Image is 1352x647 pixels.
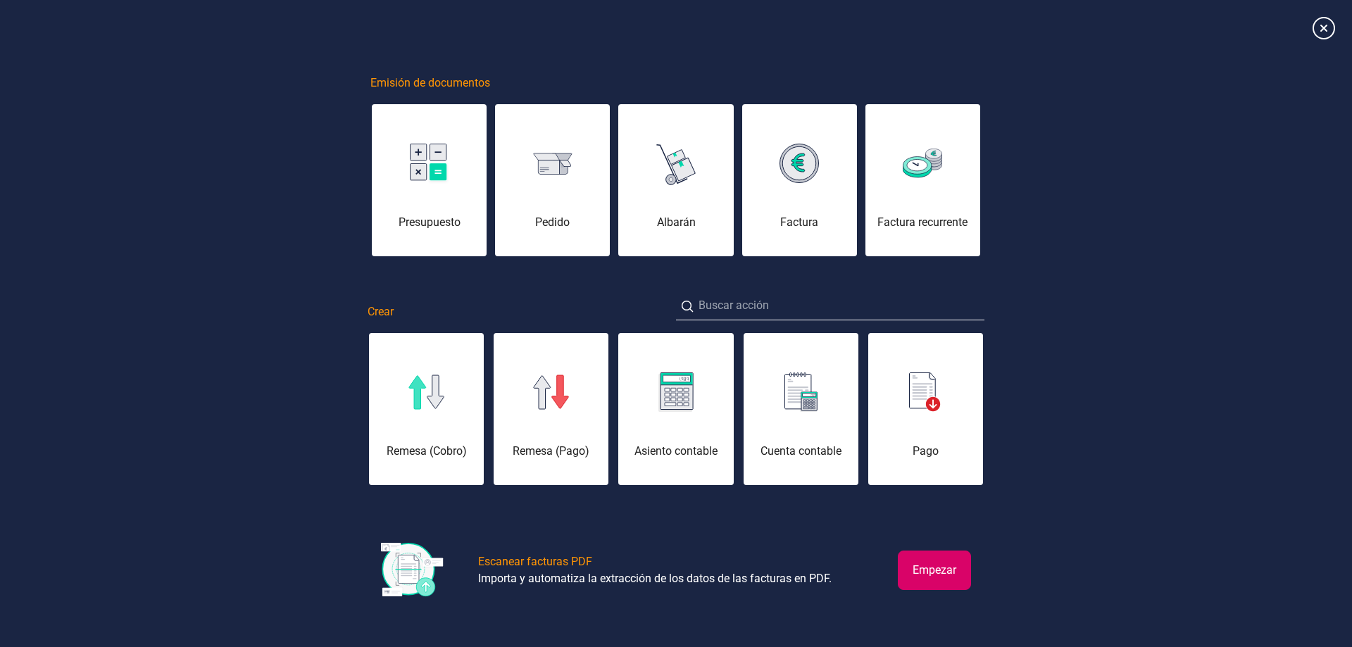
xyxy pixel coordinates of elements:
[410,144,449,184] img: img-presupuesto.svg
[909,372,941,412] img: img-pago.svg
[784,372,818,412] img: img-cuenta-contable.svg
[381,543,444,598] img: img-escanear-facturas-pdf.svg
[533,153,572,175] img: img-pedido.svg
[533,375,570,410] img: img-remesa-pago.svg
[370,75,490,92] span: Emisión de documentos
[478,570,832,587] div: Importa y automatiza la extracción de los datos de las facturas en PDF.
[676,291,984,320] input: Buscar acción
[658,372,694,412] img: img-asiento-contable.svg
[408,375,445,410] img: img-remesa-cobro.svg
[618,214,733,231] div: Albarán
[494,443,608,460] div: Remesa (Pago)
[903,149,942,177] img: img-factura-recurrente.svg
[368,303,394,320] span: Crear
[495,214,610,231] div: Pedido
[369,443,484,460] div: Remesa (Cobro)
[478,553,592,570] div: Escanear facturas PDF
[898,551,971,590] button: Empezar
[868,443,983,460] div: Pago
[618,443,733,460] div: Asiento contable
[865,214,980,231] div: Factura recurrente
[742,214,857,231] div: Factura
[656,139,696,187] img: img-albaran.svg
[372,214,487,231] div: Presupuesto
[744,443,858,460] div: Cuenta contable
[780,144,819,183] img: img-factura.svg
